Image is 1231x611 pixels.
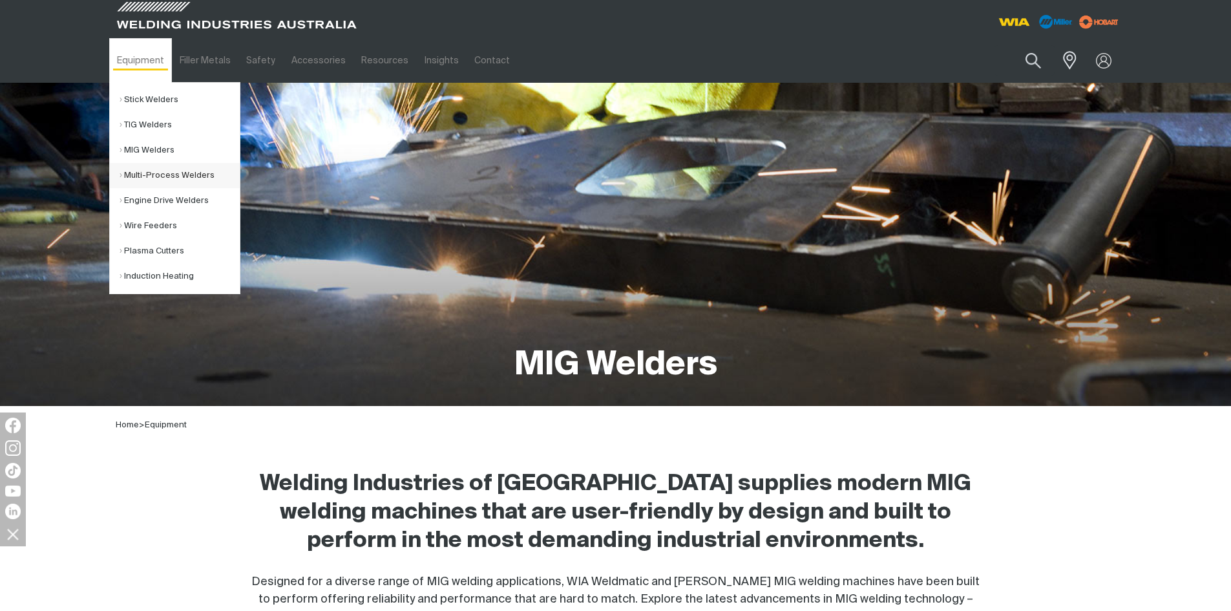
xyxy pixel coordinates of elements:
a: Equipment [109,38,172,83]
img: Instagram [5,440,21,456]
a: Equipment [145,421,187,429]
img: TikTok [5,463,21,478]
img: miller [1075,12,1122,32]
button: Search products [1011,45,1055,76]
span: > [139,421,145,429]
a: Contact [467,38,518,83]
a: Safety [238,38,283,83]
a: Wire Feeders [120,213,240,239]
a: Accessories [284,38,353,83]
ul: Equipment Submenu [109,82,240,294]
a: Engine Drive Welders [120,188,240,213]
a: Plasma Cutters [120,239,240,264]
h1: MIG Welders [514,345,717,387]
img: LinkedIn [5,504,21,519]
a: MIG Welders [120,138,240,163]
img: hide socials [2,523,24,545]
a: Resources [353,38,416,83]
img: YouTube [5,486,21,497]
a: TIG Welders [120,113,240,138]
h2: Welding Industries of [GEOGRAPHIC_DATA] supplies modern MIG welding machines that are user-friend... [251,470,980,555]
a: Multi-Process Welders [120,163,240,188]
a: Insights [416,38,466,83]
input: Product name or item number... [994,45,1055,76]
a: Induction Heating [120,264,240,289]
a: Filler Metals [172,38,238,83]
a: Home [116,421,139,429]
nav: Main [109,38,869,83]
a: Stick Welders [120,87,240,113]
img: Facebook [5,418,21,433]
